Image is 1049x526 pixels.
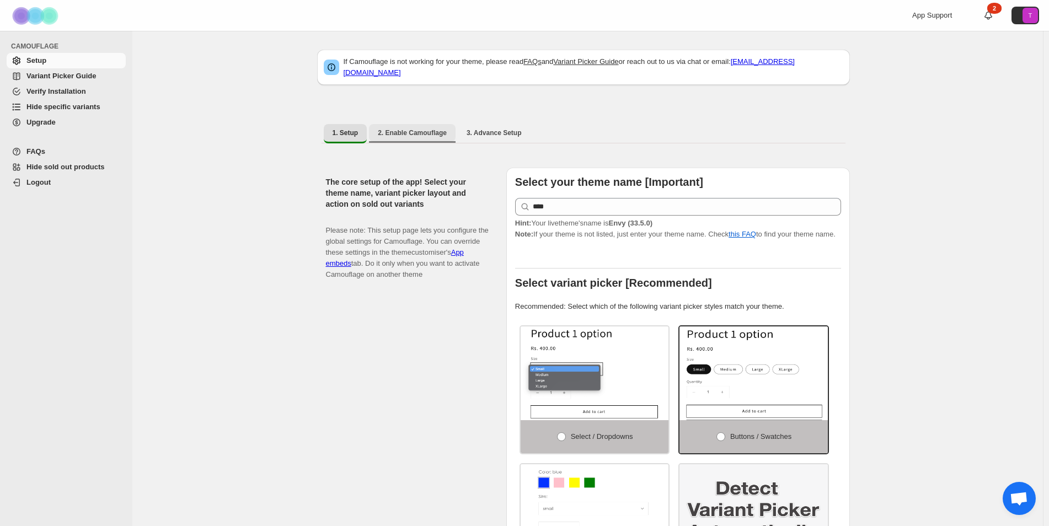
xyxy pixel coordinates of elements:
span: Hide sold out products [26,163,105,171]
div: 2 [987,3,1002,14]
span: Logout [26,178,51,186]
span: CAMOUFLAGE [11,42,127,51]
b: Select your theme name [Important] [515,176,703,188]
span: FAQs [26,147,45,155]
img: Camouflage [9,1,64,31]
strong: Note: [515,230,533,238]
p: If your theme is not listed, just enter your theme name. Check to find your theme name. [515,218,841,240]
a: this FAQ [729,230,756,238]
span: Avatar with initials T [1023,8,1038,23]
span: 1. Setup [333,128,358,137]
text: T [1029,12,1032,19]
a: 2 [983,10,994,21]
a: Variant Picker Guide [7,68,126,84]
a: Hide sold out products [7,159,126,175]
span: Buttons / Swatches [730,432,791,441]
a: FAQs [523,57,542,66]
p: Recommended: Select which of the following variant picker styles match your theme. [515,301,841,312]
a: Setup [7,53,126,68]
a: FAQs [7,144,126,159]
span: Verify Installation [26,87,86,95]
span: 3. Advance Setup [467,128,522,137]
span: App Support [912,11,952,19]
a: Hide specific variants [7,99,126,115]
p: If Camouflage is not working for your theme, please read and or reach out to us via chat or email: [344,56,843,78]
a: Verify Installation [7,84,126,99]
b: Select variant picker [Recommended] [515,277,712,289]
div: Open chat [1003,482,1036,515]
a: Variant Picker Guide [553,57,618,66]
a: Upgrade [7,115,126,130]
strong: Envy (33.5.0) [608,219,652,227]
span: Setup [26,56,46,65]
p: Please note: This setup page lets you configure the global settings for Camouflage. You can overr... [326,214,489,280]
img: Buttons / Swatches [679,326,828,420]
strong: Hint: [515,219,532,227]
img: Select / Dropdowns [521,326,669,420]
span: Select / Dropdowns [571,432,633,441]
span: 2. Enable Camouflage [378,128,447,137]
button: Avatar with initials T [1011,7,1039,24]
span: Your live theme's name is [515,219,652,227]
span: Hide specific variants [26,103,100,111]
h2: The core setup of the app! Select your theme name, variant picker layout and action on sold out v... [326,176,489,210]
span: Upgrade [26,118,56,126]
a: Logout [7,175,126,190]
span: Variant Picker Guide [26,72,96,80]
